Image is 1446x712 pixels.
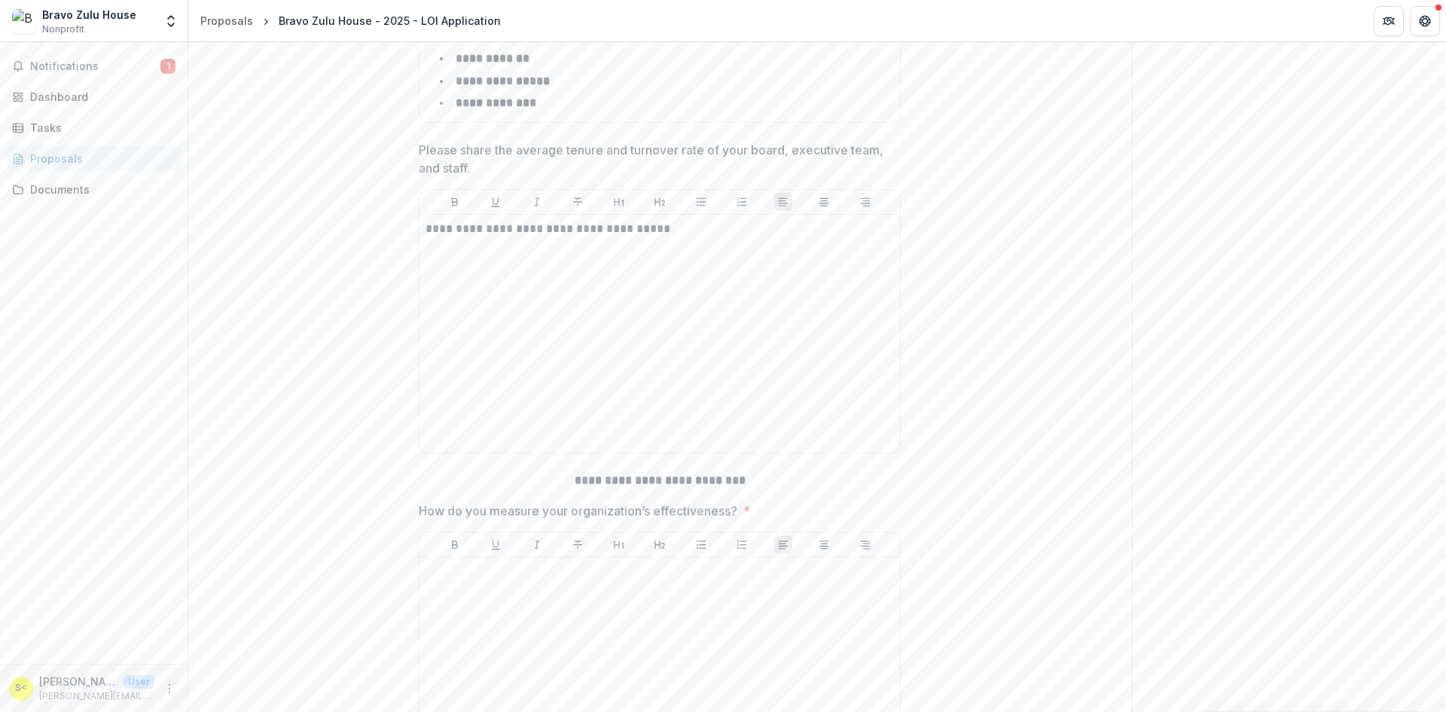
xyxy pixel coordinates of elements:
p: How do you measure your organization’s effectiveness? [419,502,737,520]
button: Bullet List [692,193,710,211]
nav: breadcrumb [194,10,507,32]
button: Heading 1 [610,193,628,211]
span: Notifications [30,60,160,73]
a: Dashboard [6,84,182,109]
p: [PERSON_NAME][EMAIL_ADDRESS][DOMAIN_NAME] [39,689,154,703]
div: Bravo Zulu House - 2025 - LOI Application [279,13,501,29]
button: Bold [446,536,464,554]
button: Align Left [774,536,792,554]
button: Strike [569,536,587,554]
button: Strike [569,193,587,211]
button: Get Help [1410,6,1440,36]
p: Please share the average tenure and turnover rate of your board, executive team, and staff. [419,141,892,177]
p: User [124,675,154,689]
div: Documents [30,182,169,197]
button: Align Right [856,193,874,211]
button: Underline [487,536,505,554]
div: Proposals [30,151,169,167]
div: Dashboard [30,89,169,105]
img: Bravo Zulu House [12,9,36,33]
button: Heading 2 [651,193,669,211]
span: Nonprofit [42,23,84,36]
p: [PERSON_NAME] <[PERSON_NAME][EMAIL_ADDRESS][DOMAIN_NAME]> [39,674,117,689]
button: Align Right [856,536,874,554]
button: Italicize [528,536,546,554]
a: Proposals [194,10,259,32]
div: Proposals [200,13,253,29]
button: Bold [446,193,464,211]
button: Open entity switcher [160,6,182,36]
button: Partners [1374,6,1404,36]
button: Ordered List [733,193,751,211]
a: Documents [6,177,182,202]
a: Tasks [6,115,182,140]
button: Heading 2 [651,536,669,554]
a: Proposals [6,146,182,171]
div: Bravo Zulu House [42,7,136,23]
button: Ordered List [733,536,751,554]
button: Bullet List [692,536,710,554]
div: Sam Andrews <sam@bravozuluhouse.org> [15,683,27,693]
button: Heading 1 [610,536,628,554]
span: 1 [160,59,175,74]
button: Notifications1 [6,54,182,78]
button: Underline [487,193,505,211]
button: More [160,680,178,698]
button: Align Left [774,193,792,211]
button: Align Center [815,536,833,554]
button: Italicize [528,193,546,211]
div: Tasks [30,120,169,136]
button: Align Center [815,193,833,211]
